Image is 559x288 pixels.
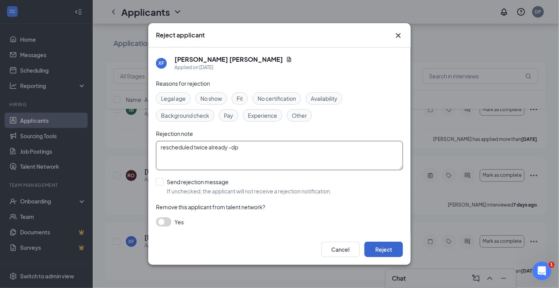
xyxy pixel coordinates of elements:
span: No certification [257,94,296,103]
span: Reasons for rejection [156,80,210,87]
span: Pay [224,111,233,120]
textarea: rescheduled twice already -dp [156,141,403,170]
span: No show [200,94,222,103]
h3: Reject applicant [156,31,205,39]
span: Background check [161,111,209,120]
span: Experience [248,111,277,120]
span: Fit [237,94,243,103]
span: Other [292,111,307,120]
button: Close [394,31,403,40]
span: Yes [174,217,184,227]
span: Availability [311,94,337,103]
svg: Cross [394,31,403,40]
span: Rejection note [156,130,193,137]
div: Applied on [DATE] [174,64,292,71]
button: Reject [364,242,403,257]
span: 1 [549,262,555,268]
span: Remove this applicant from talent network? [156,203,265,210]
span: Legal age [161,94,186,103]
svg: Document [286,56,292,63]
div: XF [159,60,164,66]
iframe: Intercom live chat [533,262,551,280]
h5: [PERSON_NAME] [PERSON_NAME] [174,55,283,64]
button: Cancel [321,242,360,257]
